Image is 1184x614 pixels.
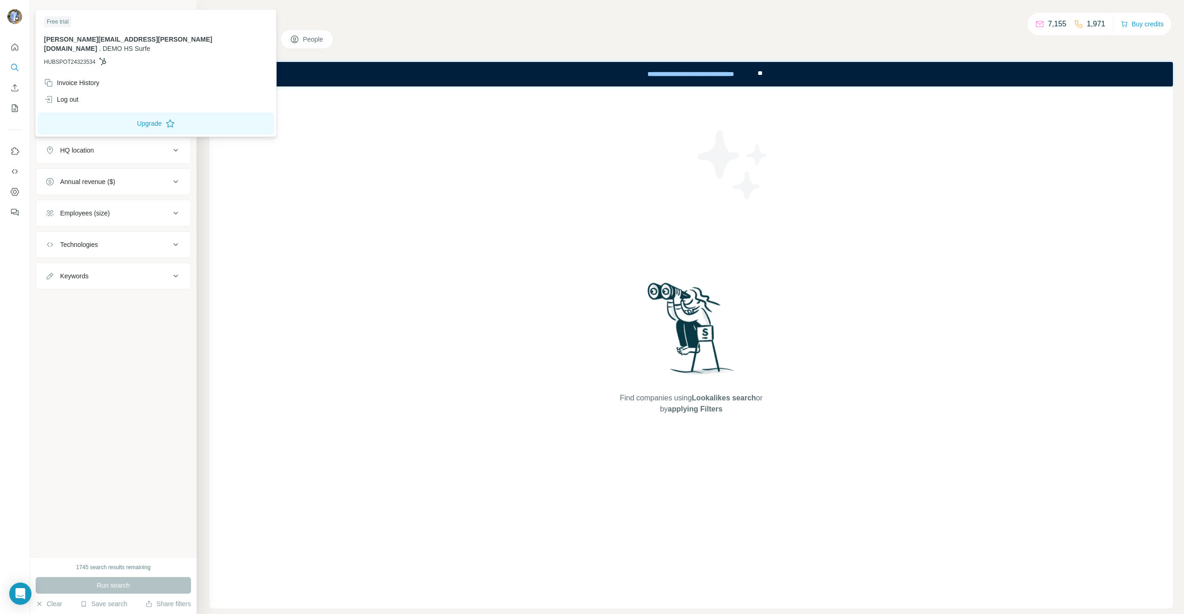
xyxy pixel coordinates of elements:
button: Use Surfe on LinkedIn [7,143,22,160]
div: Annual revenue ($) [60,177,115,186]
div: 1745 search results remaining [76,563,151,571]
button: My lists [7,100,22,117]
button: Use Surfe API [7,163,22,180]
iframe: Banner [210,62,1173,86]
div: Open Intercom Messenger [9,583,31,605]
div: HQ location [60,146,94,155]
button: Share filters [145,599,191,608]
div: Technologies [60,240,98,249]
button: Search [7,59,22,76]
span: applying Filters [668,405,722,413]
button: Hide [161,6,197,19]
button: Annual revenue ($) [36,171,191,193]
img: Surfe Illustration - Woman searching with binoculars [643,280,740,383]
h4: Search [210,11,1173,24]
button: Employees (size) [36,202,191,224]
div: Free trial [44,16,71,27]
p: 7,155 [1048,18,1067,30]
span: . [99,45,101,52]
span: HUBSPOT24323534 [44,58,95,66]
span: People [303,35,324,44]
button: Keywords [36,265,191,287]
div: Log out [44,95,79,104]
div: Keywords [60,271,88,281]
button: Feedback [7,204,22,221]
button: HQ location [36,139,191,161]
div: Invoice History [44,78,99,87]
button: Upgrade [37,112,274,135]
div: New search [36,8,65,17]
span: DEMO HS Surfe [103,45,150,52]
span: Lookalikes search [692,394,756,402]
button: Clear [36,599,62,608]
button: Quick start [7,39,22,55]
img: Surfe Illustration - Stars [691,123,775,207]
p: 1,971 [1087,18,1105,30]
button: Technologies [36,233,191,256]
div: Employees (size) [60,209,110,218]
span: Find companies using or by [617,393,765,415]
button: Save search [80,599,127,608]
button: Buy credits [1121,18,1164,31]
img: Avatar [7,9,22,24]
span: [PERSON_NAME][EMAIL_ADDRESS][PERSON_NAME][DOMAIN_NAME] [44,36,212,52]
button: Dashboard [7,184,22,200]
button: Enrich CSV [7,80,22,96]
